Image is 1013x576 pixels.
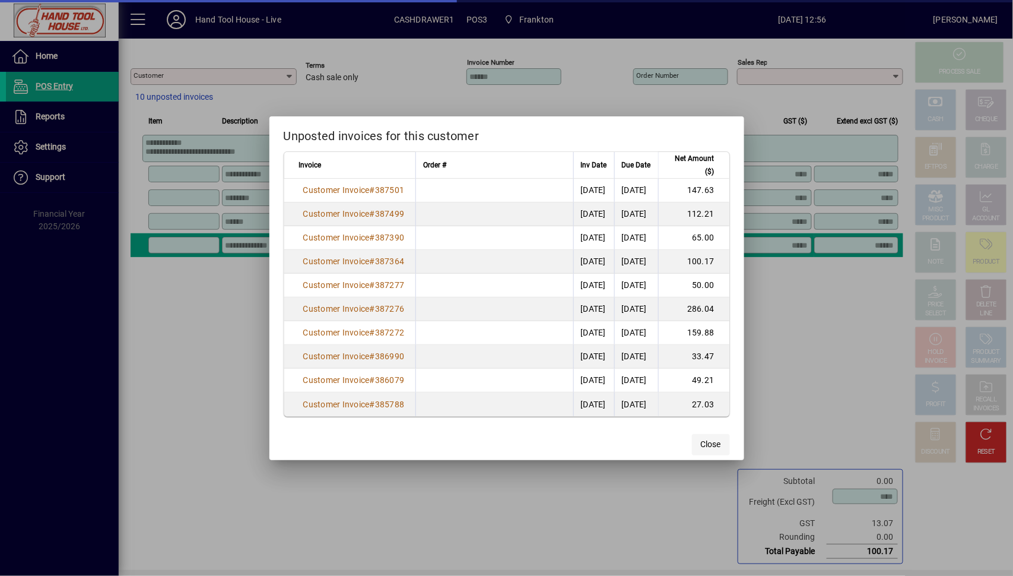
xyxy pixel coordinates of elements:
td: 286.04 [658,298,729,321]
td: [DATE] [573,393,614,416]
td: [DATE] [573,369,614,393]
td: [DATE] [614,202,658,226]
button: Close [692,434,730,455]
td: [DATE] [573,179,614,202]
span: Invoice [299,159,322,172]
span: 386079 [375,375,405,385]
td: [DATE] [614,274,658,298]
td: 100.17 [658,250,729,274]
span: 387390 [375,233,405,242]
span: # [370,280,375,290]
td: [DATE] [614,321,658,345]
td: [DATE] [614,226,658,250]
a: Customer Invoice#387276 [299,302,409,315]
span: 386990 [375,352,405,361]
td: [DATE] [573,202,614,226]
span: 387276 [375,304,405,314]
td: 50.00 [658,274,729,298]
td: [DATE] [614,369,658,393]
td: [DATE] [573,250,614,274]
td: [DATE] [614,250,658,274]
td: 65.00 [658,226,729,250]
a: Customer Invoice#387272 [299,326,409,339]
span: Customer Invoice [303,209,370,219]
span: Order # [423,159,446,172]
span: # [370,257,375,266]
span: Net Amount ($) [666,152,715,178]
td: [DATE] [614,393,658,416]
a: Customer Invoice#385788 [299,398,409,411]
span: 387272 [375,328,405,337]
td: [DATE] [573,274,614,298]
span: 387364 [375,257,405,266]
td: 112.21 [658,202,729,226]
td: [DATE] [573,321,614,345]
td: [DATE] [614,179,658,202]
span: Customer Invoice [303,185,370,195]
span: # [370,233,375,242]
span: Customer Invoice [303,280,370,290]
span: Customer Invoice [303,352,370,361]
h2: Unposted invoices for this customer [269,116,744,151]
td: 27.03 [658,393,729,416]
span: # [370,209,375,219]
span: Customer Invoice [303,400,370,409]
span: Due Date [622,159,651,172]
span: # [370,185,375,195]
a: Customer Invoice#386079 [299,374,409,387]
span: Close [701,438,721,451]
span: Customer Invoice [303,233,370,242]
span: Inv Date [581,159,607,172]
span: # [370,304,375,314]
a: Customer Invoice#386990 [299,350,409,363]
span: 387501 [375,185,405,195]
span: Customer Invoice [303,328,370,337]
span: 387277 [375,280,405,290]
span: # [370,375,375,385]
span: Customer Invoice [303,257,370,266]
span: Customer Invoice [303,304,370,314]
a: Customer Invoice#387501 [299,183,409,197]
a: Customer Invoice#387390 [299,231,409,244]
a: Customer Invoice#387499 [299,207,409,220]
a: Customer Invoice#387277 [299,278,409,292]
span: 387499 [375,209,405,219]
td: 147.63 [658,179,729,202]
td: 33.47 [658,345,729,369]
span: 385788 [375,400,405,409]
td: 49.21 [658,369,729,393]
span: # [370,328,375,337]
td: [DATE] [614,345,658,369]
span: # [370,352,375,361]
td: [DATE] [614,298,658,321]
td: [DATE] [573,298,614,321]
td: 159.88 [658,321,729,345]
td: [DATE] [573,226,614,250]
td: [DATE] [573,345,614,369]
span: Customer Invoice [303,375,370,385]
a: Customer Invoice#387364 [299,255,409,268]
span: # [370,400,375,409]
